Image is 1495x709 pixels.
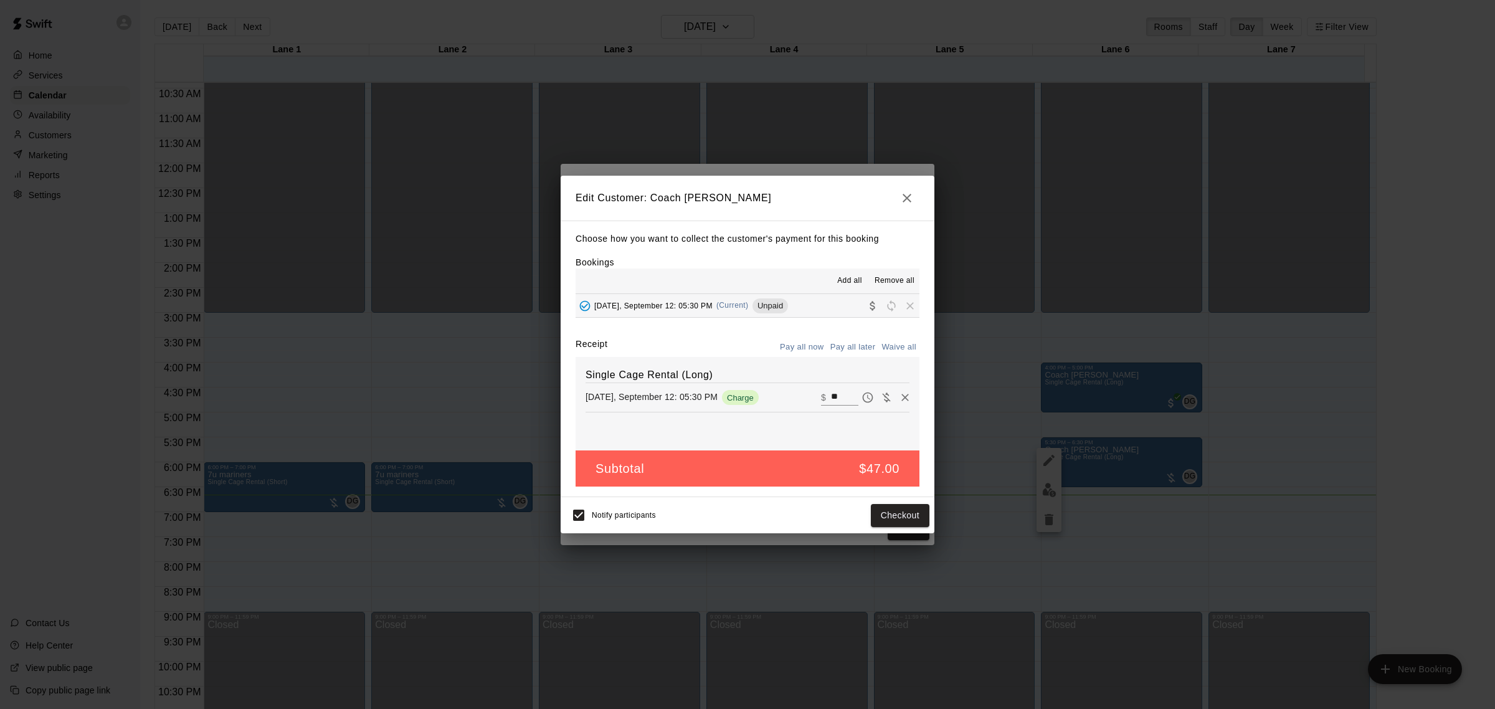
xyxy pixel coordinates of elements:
[592,512,656,520] span: Notify participants
[576,257,614,267] label: Bookings
[901,300,919,310] span: Remove
[882,300,901,310] span: Reschedule
[777,338,827,357] button: Pay all now
[821,391,826,404] p: $
[837,275,862,287] span: Add all
[878,338,919,357] button: Waive all
[586,391,718,403] p: [DATE], September 12: 05:30 PM
[561,176,934,221] h2: Edit Customer: Coach [PERSON_NAME]
[830,271,870,291] button: Add all
[576,297,594,315] button: Added - Collect Payment
[576,294,919,317] button: Added - Collect Payment[DATE], September 12: 05:30 PM(Current)UnpaidCollect paymentRescheduleRemove
[576,338,607,357] label: Receipt
[858,391,877,402] span: Pay later
[859,460,899,477] h5: $47.00
[752,301,788,310] span: Unpaid
[722,393,759,402] span: Charge
[596,460,644,477] h5: Subtotal
[594,301,713,310] span: [DATE], September 12: 05:30 PM
[871,504,929,527] button: Checkout
[877,391,896,402] span: Waive payment
[896,388,914,407] button: Remove
[586,367,909,383] h6: Single Cage Rental (Long)
[875,275,914,287] span: Remove all
[827,338,879,357] button: Pay all later
[863,300,882,310] span: Collect payment
[576,231,919,247] p: Choose how you want to collect the customer's payment for this booking
[870,271,919,291] button: Remove all
[716,301,749,310] span: (Current)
